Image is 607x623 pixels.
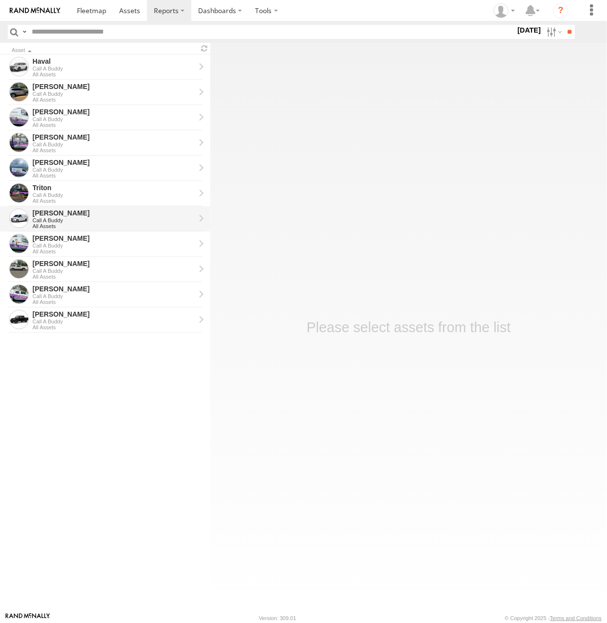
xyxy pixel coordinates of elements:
[505,615,602,621] div: © Copyright 2025 -
[33,249,195,254] div: All Assets
[33,293,195,299] div: Call A Buddy
[33,299,195,305] div: All Assets
[33,259,195,268] div: Andrew - View Asset History
[33,217,195,223] div: Call A Buddy
[33,324,195,330] div: All Assets
[20,25,28,39] label: Search Query
[33,243,195,249] div: Call A Buddy
[33,173,195,178] div: All Assets
[33,116,195,122] div: Call A Buddy
[33,223,195,229] div: All Assets
[33,158,195,167] div: Jamie - View Asset History
[33,319,195,324] div: Call A Buddy
[33,66,195,71] div: Call A Buddy
[10,7,60,14] img: rand-logo.svg
[553,3,569,18] i: ?
[12,48,195,53] div: Click to Sort
[33,107,195,116] div: Peter - View Asset History
[33,192,195,198] div: Call A Buddy
[33,97,195,103] div: All Assets
[33,91,195,97] div: Call A Buddy
[33,82,195,91] div: Chris - View Asset History
[259,615,296,621] div: Version: 309.01
[33,209,195,217] div: Michael - View Asset History
[515,25,543,36] label: [DATE]
[490,3,518,18] div: Helen Mason
[33,198,195,204] div: All Assets
[33,142,195,147] div: Call A Buddy
[33,133,195,142] div: Kyle - View Asset History
[33,268,195,274] div: Call A Buddy
[33,71,195,77] div: All Assets
[33,285,195,293] div: Daniel - View Asset History
[33,147,195,153] div: All Assets
[33,167,195,173] div: Call A Buddy
[543,25,564,39] label: Search Filter Options
[5,613,50,623] a: Visit our Website
[33,57,195,66] div: Haval - View Asset History
[33,183,195,192] div: Triton - View Asset History
[33,310,195,319] div: Stan - View Asset History
[199,44,210,53] span: Refresh
[33,122,195,128] div: All Assets
[33,234,195,243] div: Tom - View Asset History
[33,274,195,280] div: All Assets
[550,615,602,621] a: Terms and Conditions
